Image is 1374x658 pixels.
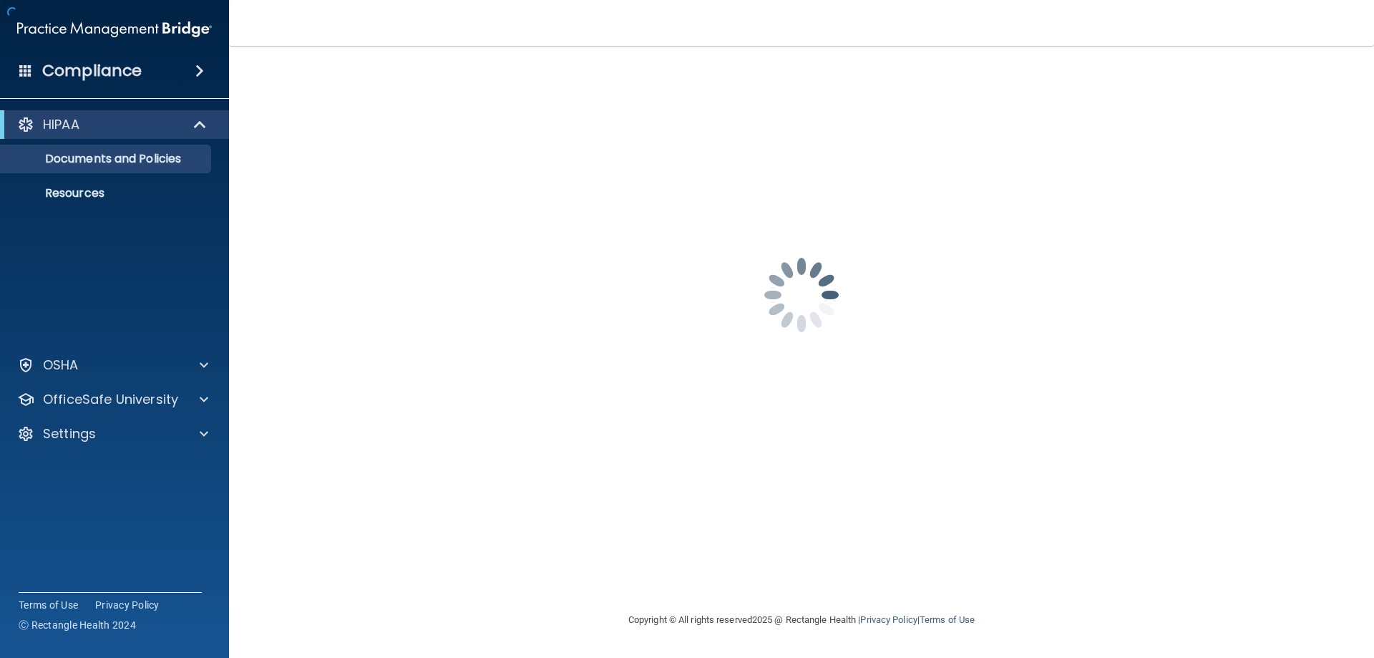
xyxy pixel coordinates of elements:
[43,391,178,408] p: OfficeSafe University
[43,425,96,442] p: Settings
[17,116,208,133] a: HIPAA
[860,614,917,625] a: Privacy Policy
[19,598,78,612] a: Terms of Use
[17,391,208,408] a: OfficeSafe University
[920,614,975,625] a: Terms of Use
[730,223,873,367] img: spinner.e123f6fc.gif
[42,61,142,81] h4: Compliance
[17,15,212,44] img: PMB logo
[540,597,1063,643] div: Copyright © All rights reserved 2025 @ Rectangle Health | |
[95,598,160,612] a: Privacy Policy
[17,425,208,442] a: Settings
[9,186,205,200] p: Resources
[17,357,208,374] a: OSHA
[9,152,205,166] p: Documents and Policies
[43,116,79,133] p: HIPAA
[43,357,79,374] p: OSHA
[19,618,136,632] span: Ⓒ Rectangle Health 2024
